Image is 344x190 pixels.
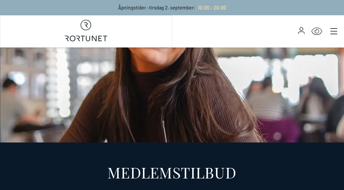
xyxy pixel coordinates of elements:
div: MEDLEMSTILBUD [108,165,236,180]
a: 10:00 - 20:00 [195,5,226,11]
p: Åpningstider - tirsdag 2. september : [118,4,226,11]
button: Open Accessibility Menu [311,26,322,37]
span: 10:00 - 20:00 [198,5,226,11]
button: Main menu [329,26,339,36]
